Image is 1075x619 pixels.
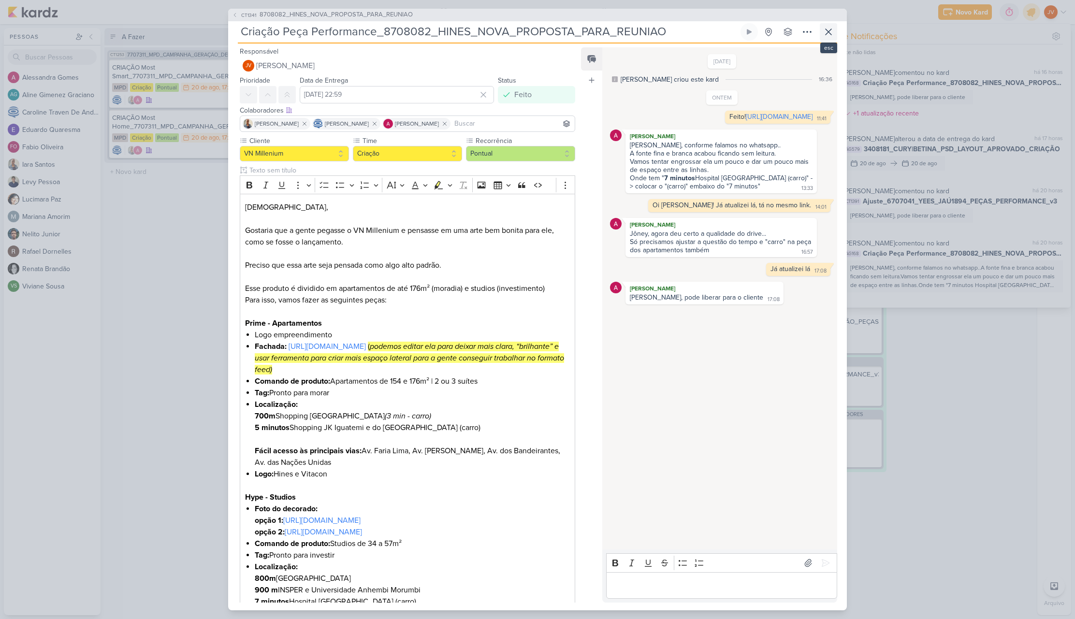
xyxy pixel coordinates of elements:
label: Cliente [248,136,349,146]
strong: 800m [255,574,276,583]
p: JV [246,63,251,69]
p: Preciso que essa arte seja pensada como algo alto padrão. [245,259,570,271]
span: Shopping JK Iguatemi e do [GEOGRAPHIC_DATA] (carro) [255,423,480,432]
span: [PERSON_NAME] [256,60,315,72]
div: Oi [PERSON_NAME]! Já atualizei lá, tá no mesmo link. [653,201,811,209]
strong: Prime - Apartamentos [245,318,322,328]
p: Esse produto é dividido em apartamentos de até 176m² (moradia) e studios (investimento) [245,283,570,294]
label: Time [362,136,462,146]
i: (3 min - carro) [385,411,431,421]
strong: Comando de produto: [255,539,330,548]
label: Recorrência [475,136,575,146]
span: Hospital [GEOGRAPHIC_DATA] (carro) [255,597,416,606]
div: [PERSON_NAME], conforme falamos no whatsapp.. [630,141,813,149]
strong: 7 minutos [664,174,695,182]
div: Editor toolbar [606,553,837,572]
button: Criação [353,146,462,161]
div: 17:08 [814,267,827,275]
strong: Localização: [255,400,298,409]
input: Select a date [300,86,494,103]
strong: opção 2: [255,527,285,537]
li: Logo empreendimento [255,329,570,341]
p: [DEMOGRAPHIC_DATA], [245,202,570,213]
strong: 7 minutos [255,597,289,606]
li: Pronto para investir [255,549,570,561]
div: 16:36 [819,75,832,84]
div: [PERSON_NAME] criou este kard [621,74,719,85]
div: Feito [514,89,532,101]
span: [PERSON_NAME] [325,119,369,128]
strong: 5 minutos [255,423,290,432]
label: Prioridade [240,76,270,85]
a: [URL][DOMAIN_NAME] [285,527,362,537]
span: [PERSON_NAME] [395,119,439,128]
button: VN Millenium [240,146,349,161]
img: Alessandra Gomes [610,282,622,293]
strong: Foto do decorado: [255,504,318,514]
div: Ligar relógio [745,28,753,36]
div: 13:33 [801,185,813,192]
strong: Tag: [255,550,269,560]
div: [PERSON_NAME] [627,131,815,141]
span: [PERSON_NAME] [255,119,299,128]
li: Hines e Vitacon [255,468,570,480]
button: JV [PERSON_NAME] [240,57,575,74]
input: Buscar [452,118,573,130]
label: Data de Entrega [300,76,348,85]
input: Kard Sem Título [238,23,739,41]
div: 17:08 [768,296,780,303]
li: Apartamentos de 154 e 176m² | 2 ou 3 suítes [255,375,570,387]
div: A fonte fina e branca acabou ficando sem leitura. [630,149,813,158]
div: [PERSON_NAME], pode liberar para o cliente [630,293,763,302]
div: 16:57 [801,248,813,256]
strong: Fácil acesso às principais vias: [255,446,362,456]
div: 11:41 [817,115,827,123]
img: Alessandra Gomes [383,119,393,129]
img: Alessandra Gomes [610,218,622,230]
div: Colaboradores [240,105,575,115]
strong: 700m [255,411,276,421]
div: Editor toolbar [240,175,575,194]
strong: 900 m [255,585,278,595]
img: Caroline Traven De Andrade [313,119,323,129]
div: Vamos tentar engrossar ela um pouco e dar um pouco mais de espaço entre as linhas. [630,158,813,174]
p: Para isso, vamos fazer as seguintes peças: [245,294,570,306]
label: Status [498,76,516,85]
a: [URL][DOMAIN_NAME] [289,342,366,351]
div: Joney Viana [243,60,254,72]
div: esc [820,43,837,53]
span: INSPER e Universidade Anhembi Morumbi [255,585,421,595]
button: Feito [498,86,575,103]
button: Pontual [466,146,575,161]
div: Feito! [729,113,813,121]
img: Alessandra Gomes [610,130,622,141]
p: Gostaria que a gente pegasse o VN Millenium e pensasse em uma arte bem bonita para ele, como se f... [245,225,570,248]
strong: Logo: [255,469,274,479]
div: Já atualizei lá [770,265,810,273]
strong: Tag: [255,388,269,398]
img: Iara Santos [243,119,253,129]
div: Jôney, agora deu certo a qualidade do drive... [630,230,813,238]
strong: Hype - Studios [245,492,296,502]
span: [GEOGRAPHIC_DATA] [255,574,351,583]
label: Responsável [240,47,278,56]
div: Só precisamos ajustar a questão do tempo e "carro" na peça dos apartamentos também [630,238,813,254]
div: [PERSON_NAME] [627,220,815,230]
mark: podemos editar ela para deixar mais clara, “brilhante” e usar ferramenta para criar mais espaço l... [255,342,564,374]
div: Editor editing area: main [606,572,837,599]
div: [PERSON_NAME] [627,284,782,293]
span: Shopping [GEOGRAPHIC_DATA] [255,411,431,421]
mark: ( [368,342,370,351]
strong: Localização: [255,562,298,572]
div: Onde tem " Hospital [GEOGRAPHIC_DATA] (carro)" -> colocar o "(carro)" embaixo do "7 minutos" [630,174,813,190]
li: Studios de 34 a 57m² [255,538,570,549]
strong: opção 1: [255,516,283,525]
span: Av. Faria Lima, Av. [PERSON_NAME], Av. dos Bandeirantes, Av. das Nações Unidas [255,446,560,467]
li: Pronto para morar [255,387,570,399]
input: Texto sem título [247,165,575,175]
a: [URL][DOMAIN_NAME] [746,113,813,121]
strong: Comando de produto: [255,376,330,386]
div: 14:01 [815,203,827,211]
strong: Fachada: [255,342,287,351]
a: [URL][DOMAIN_NAME] [283,516,361,525]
